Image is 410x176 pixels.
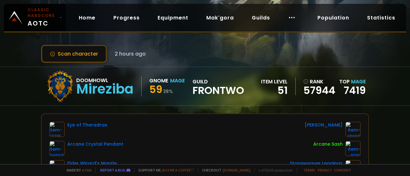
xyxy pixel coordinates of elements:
div: Top [339,78,366,86]
small: Classic Hardcore [28,7,57,19]
div: Doomhowl [76,76,134,84]
span: 59 [149,82,162,96]
div: Mage [170,77,185,85]
div: Gnome [149,77,168,85]
a: Classic HardcoreAOTC [4,4,66,31]
div: item level [261,78,288,86]
div: Mireziba [76,84,134,94]
a: Home [74,11,101,24]
a: Statistics [362,11,400,24]
img: item-8291 [345,141,361,156]
div: Elder Wizard's Mantle [67,160,117,167]
a: Buy me a coffee [162,168,194,172]
span: AOTC [28,7,57,28]
div: [PERSON_NAME] [305,122,343,128]
span: Mage [351,78,366,85]
img: item-18083 [345,122,361,137]
img: item-17715 [49,122,65,137]
a: [DOMAIN_NAME] [223,168,250,172]
div: Arcane Crystal Pendant [67,141,123,148]
a: Consent [334,168,351,172]
a: Report a bug [100,168,125,172]
div: 51 [261,86,288,95]
span: 2 hours ago [115,50,146,58]
div: Stoneweaver Leggings [290,160,343,167]
img: item-20037 [49,141,65,156]
a: Progress [108,11,145,24]
a: Privacy [318,168,332,172]
a: 7419 [344,83,366,97]
span: Made by [63,168,92,172]
div: Arcane Sash [313,141,343,148]
a: Guilds [247,11,275,24]
a: Terms [303,168,315,172]
div: Eye of Theradras [67,122,107,128]
a: Mak'gora [201,11,239,24]
span: v. d752d5 - production [254,168,293,172]
div: rank [303,78,335,86]
a: a fan [82,168,92,172]
a: Equipment [152,11,193,24]
a: Population [312,11,354,24]
span: Checkout [198,168,250,172]
span: Support me, [134,168,194,172]
span: Frontwo [193,86,244,95]
button: Scan character [41,45,107,63]
small: 38 % [163,88,173,95]
div: guild [193,78,244,95]
a: 57944 [303,86,335,95]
